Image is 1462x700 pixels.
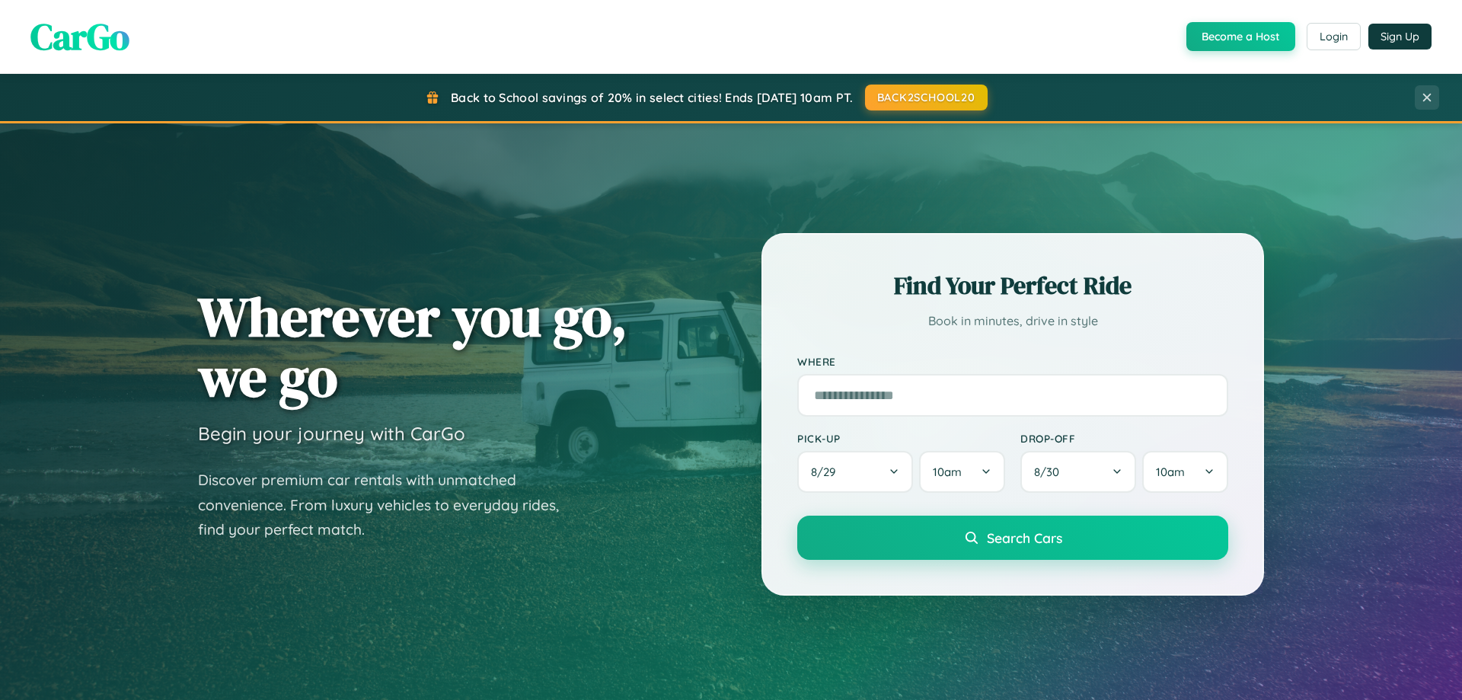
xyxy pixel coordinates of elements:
span: Search Cars [987,529,1062,546]
button: 8/29 [797,451,913,493]
h2: Find Your Perfect Ride [797,269,1228,302]
h3: Begin your journey with CarGo [198,422,465,445]
button: Search Cars [797,516,1228,560]
button: BACK2SCHOOL20 [865,85,988,110]
label: Drop-off [1020,432,1228,445]
button: Sign Up [1368,24,1432,50]
span: CarGo [30,11,129,62]
span: 8 / 29 [811,465,843,479]
p: Discover premium car rentals with unmatched convenience. From luxury vehicles to everyday rides, ... [198,468,579,542]
label: Where [797,355,1228,368]
span: Back to School savings of 20% in select cities! Ends [DATE] 10am PT. [451,90,853,105]
button: 8/30 [1020,451,1136,493]
label: Pick-up [797,432,1005,445]
p: Book in minutes, drive in style [797,310,1228,332]
span: 10am [1156,465,1185,479]
h1: Wherever you go, we go [198,286,627,407]
button: Become a Host [1186,22,1295,51]
span: 10am [933,465,962,479]
button: 10am [1142,451,1228,493]
button: 10am [919,451,1005,493]
button: Login [1307,23,1361,50]
span: 8 / 30 [1034,465,1067,479]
